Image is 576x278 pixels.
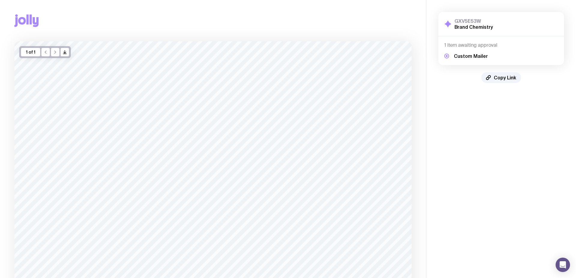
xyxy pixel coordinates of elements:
h5: Custom Mailer [454,53,488,59]
span: Copy Link [494,75,516,81]
h2: Brand Chemistry [454,24,493,30]
h4: 1 item awaiting approval [444,42,558,48]
g: /> /> [63,51,67,54]
button: />/> [61,48,69,56]
div: Open Intercom Messenger [556,258,570,272]
div: 1 of 1 [21,48,40,56]
button: Copy Link [481,72,521,83]
h3: GXV5E53W [454,18,493,24]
